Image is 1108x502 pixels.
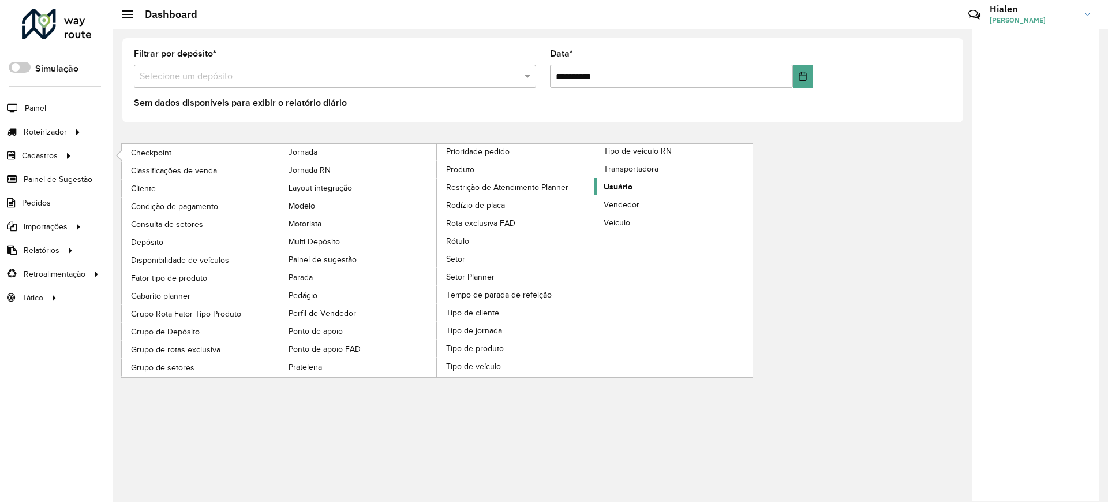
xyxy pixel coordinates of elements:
span: Painel de sugestão [289,254,357,266]
span: Ponto de apoio [289,325,343,337]
span: Multi Depósito [289,236,340,248]
h2: Dashboard [133,8,197,21]
span: Cadastros [22,150,58,162]
span: Condição de pagamento [131,200,218,213]
span: Tipo de veículo RN [604,145,672,157]
a: Tipo de produto [437,340,595,357]
a: Fator tipo de produto [122,269,280,287]
span: Consulta de setores [131,218,203,230]
a: Setor [437,250,595,267]
span: Retroalimentação [24,268,85,280]
span: Depósito [131,236,163,248]
span: Roteirizador [24,126,67,138]
span: Ponto de apoio FAD [289,343,361,355]
span: Motorista [289,218,321,230]
span: Tipo de cliente [446,307,499,319]
a: Tipo de veículo [437,358,595,375]
span: Tipo de jornada [446,325,502,337]
span: Painel de Sugestão [24,173,92,185]
span: Grupo de Depósito [131,326,200,338]
a: Depósito [122,233,280,251]
span: Cliente [131,183,156,195]
a: Modelo [279,197,437,214]
span: Pedidos [22,197,51,209]
span: Prateleira [289,361,322,373]
span: Gabarito planner [131,290,190,302]
a: Jornada [122,144,437,377]
a: Painel de sugestão [279,251,437,268]
span: [PERSON_NAME] [990,15,1076,25]
label: Simulação [35,62,78,76]
a: Perfil de Vendedor [279,304,437,322]
span: Painel [25,102,46,114]
a: Tipo de veículo RN [437,144,753,377]
span: Grupo de setores [131,362,194,374]
a: Checkpoint [122,144,280,161]
a: Condição de pagamento [122,198,280,215]
a: Cliente [122,180,280,197]
span: Veículo [604,217,630,229]
a: Layout integração [279,179,437,196]
span: Transportadora [604,163,658,175]
a: Produto [437,161,595,178]
a: Grupo de setores [122,359,280,376]
a: Tipo de cliente [437,304,595,321]
a: Ponto de apoio [279,322,437,340]
a: Prioridade pedido [279,144,595,377]
span: Setor [446,253,465,265]
span: Tático [22,292,43,304]
a: Usuário [594,178,753,195]
a: Motorista [279,215,437,232]
a: Tipo de jornada [437,322,595,339]
a: Pedágio [279,287,437,304]
span: Pedágio [289,289,317,302]
span: Checkpoint [131,147,171,159]
a: Vendedor [594,196,753,213]
span: Restrição de Atendimento Planner [446,181,568,194]
a: Grupo de Depósito [122,323,280,340]
span: Tipo de veículo [446,360,501,373]
span: Tipo de produto [446,343,504,355]
label: Filtrar por depósito [134,47,216,61]
span: Prioridade pedido [446,146,510,158]
a: Parada [279,269,437,286]
h3: Hialen [990,3,1076,14]
span: Modelo [289,200,315,212]
span: Setor Planner [446,271,495,283]
a: Multi Depósito [279,233,437,250]
a: Transportadora [594,160,753,177]
label: Sem dados disponíveis para exibir o relatório diário [134,96,347,110]
span: Fator tipo de produto [131,272,207,284]
span: Layout integração [289,182,352,194]
a: Jornada RN [279,161,437,179]
a: Setor Planner [437,268,595,285]
a: Veículo [594,214,753,231]
span: Rótulo [446,235,469,247]
span: Importações [24,221,68,233]
span: Produto [446,163,474,176]
a: Grupo Rota Fator Tipo Produto [122,305,280,322]
a: Contato Rápido [962,2,987,27]
span: Parada [289,272,313,284]
span: Rodízio de placa [446,199,505,211]
a: Rótulo [437,232,595,250]
span: Grupo Rota Fator Tipo Produto [131,308,241,320]
a: Classificações de venda [122,162,280,179]
button: Choose Date [793,65,813,88]
a: Consulta de setores [122,215,280,233]
a: Restrição de Atendimento Planner [437,179,595,196]
a: Prateleira [279,358,437,375]
a: Disponibilidade de veículos [122,251,280,269]
a: Rodízio de placa [437,196,595,214]
span: Disponibilidade de veículos [131,254,229,266]
span: Usuário [604,181,632,193]
a: Rota exclusiva FAD [437,214,595,232]
a: Gabarito planner [122,287,280,304]
span: Tempo de parada de refeição [446,289,552,301]
span: Perfil de Vendedor [289,307,356,319]
a: Tempo de parada de refeição [437,286,595,303]
span: Jornada [289,146,317,158]
span: Jornada RN [289,164,331,176]
span: Vendedor [604,199,639,211]
span: Classificações de venda [131,165,217,177]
